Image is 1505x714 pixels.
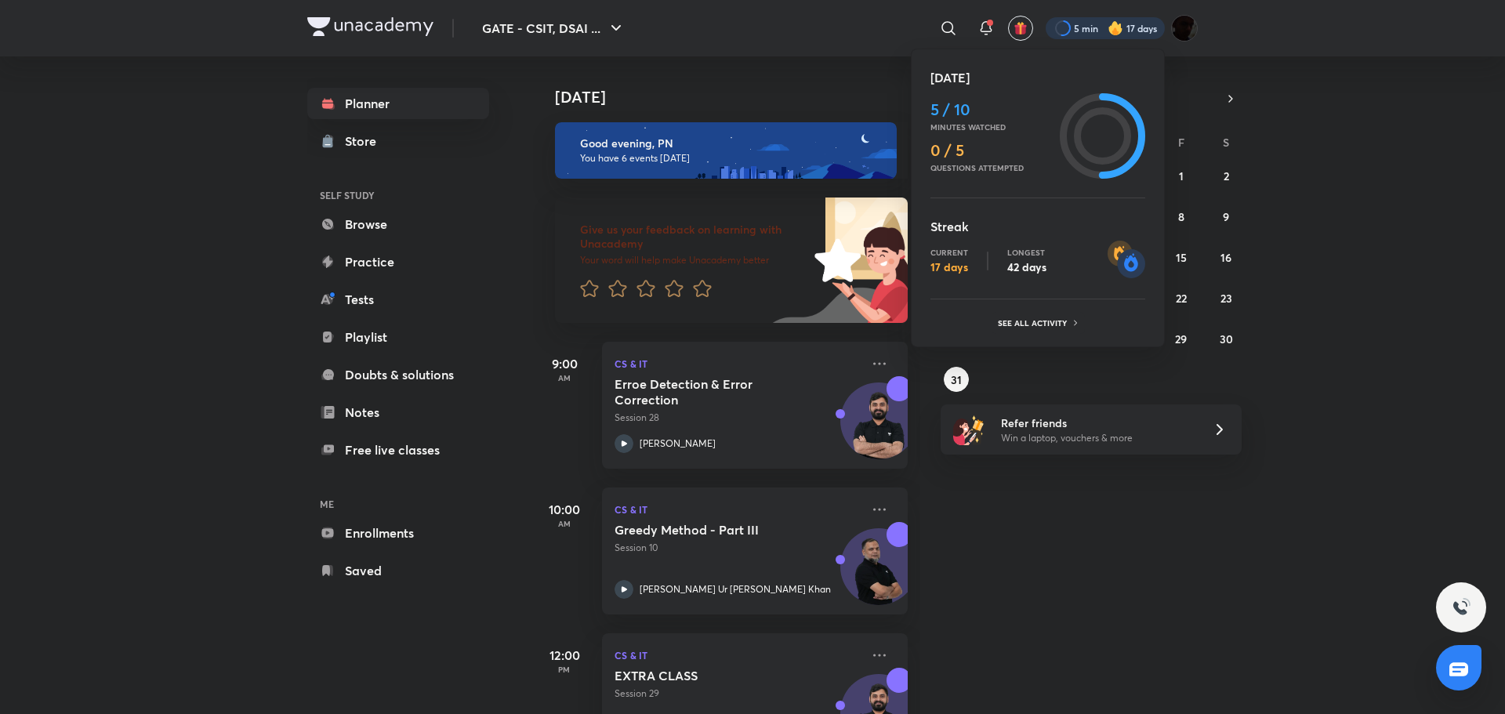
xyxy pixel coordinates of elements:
[930,100,1053,119] h4: 5 / 10
[1007,260,1046,274] p: 42 days
[930,163,1053,172] p: Questions attempted
[930,141,1053,160] h4: 0 / 5
[1007,248,1046,257] p: Longest
[1108,241,1145,278] img: streak
[930,260,968,274] p: 17 days
[930,248,968,257] p: Current
[930,122,1053,132] p: Minutes watched
[998,318,1071,328] p: See all activity
[930,217,1145,236] h5: Streak
[930,68,1145,87] h5: [DATE]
